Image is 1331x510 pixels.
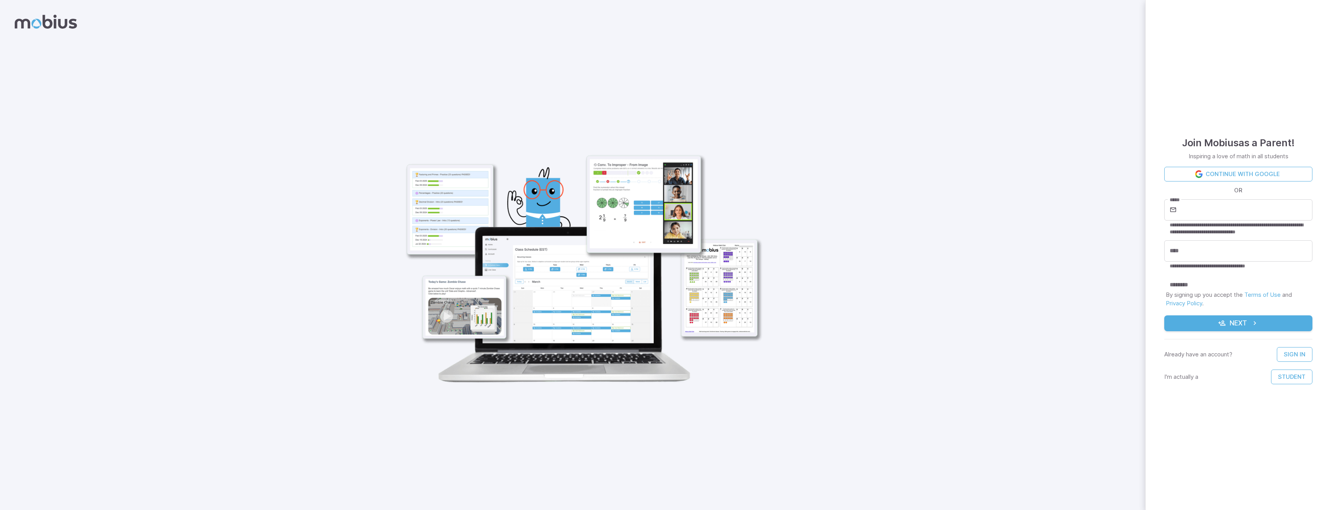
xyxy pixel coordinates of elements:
[1164,315,1312,332] button: Next
[1166,291,1311,308] p: By signing up you accept the and .
[1182,135,1295,151] h4: Join Mobius as a Parent !
[1164,373,1198,381] p: I'm actually a
[1232,186,1244,195] span: OR
[1271,370,1312,384] button: Student
[1164,350,1232,359] p: Already have an account?
[1277,347,1312,362] a: Sign In
[1189,152,1288,161] p: Inspiring a love of math in all students
[1166,299,1202,307] a: Privacy Policy
[1244,291,1281,298] a: Terms of Use
[388,113,770,394] img: parent_1-illustration
[1164,167,1312,181] a: Continue with Google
